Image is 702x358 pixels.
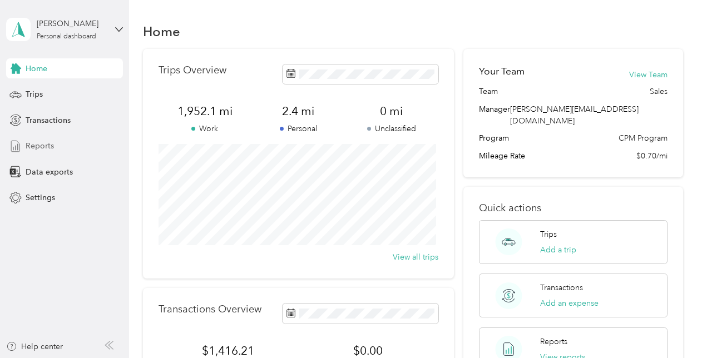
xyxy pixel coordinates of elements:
[510,105,639,126] span: [PERSON_NAME][EMAIL_ADDRESS][DOMAIN_NAME]
[393,251,438,263] button: View all trips
[540,282,583,294] p: Transactions
[26,115,71,126] span: Transactions
[479,132,509,144] span: Program
[540,228,557,240] p: Trips
[26,192,55,203] span: Settings
[159,64,226,76] p: Trips Overview
[650,86,668,97] span: Sales
[479,103,510,127] span: Manager
[251,103,345,119] span: 2.4 mi
[629,69,668,81] button: View Team
[640,296,702,358] iframe: Everlance-gr Chat Button Frame
[159,123,252,135] p: Work
[636,150,668,162] span: $0.70/mi
[26,63,47,74] span: Home
[37,33,96,40] div: Personal dashboard
[6,341,63,352] button: Help center
[479,86,498,97] span: Team
[345,123,438,135] p: Unclassified
[479,64,525,78] h2: Your Team
[159,304,261,315] p: Transactions Overview
[540,244,576,256] button: Add a trip
[251,123,345,135] p: Personal
[540,336,567,347] p: Reports
[26,88,43,100] span: Trips
[143,26,180,37] h1: Home
[345,103,438,119] span: 0 mi
[26,166,73,178] span: Data exports
[479,202,667,214] p: Quick actions
[37,18,106,29] div: [PERSON_NAME]
[619,132,668,144] span: CPM Program
[26,140,54,152] span: Reports
[540,297,599,309] button: Add an expense
[479,150,525,162] span: Mileage Rate
[159,103,252,119] span: 1,952.1 mi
